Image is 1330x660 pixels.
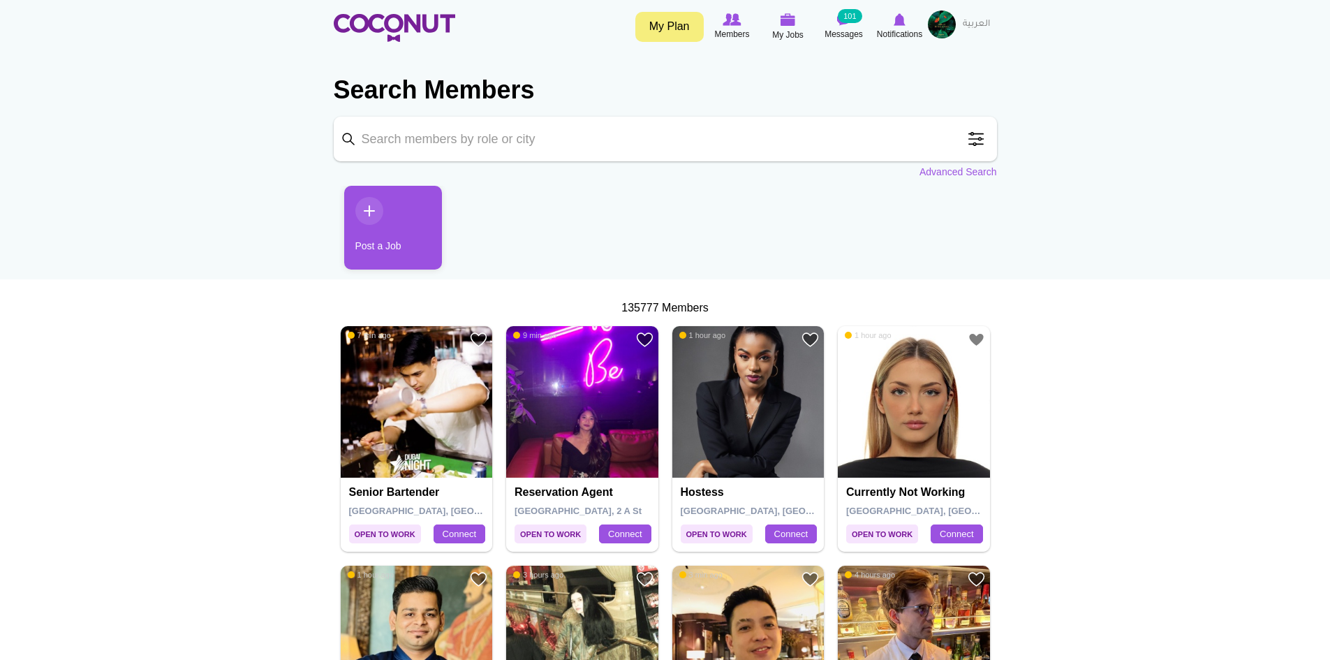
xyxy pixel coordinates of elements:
h4: Reservation Agent [515,486,653,499]
span: 9 min ago [513,330,556,340]
span: My Jobs [772,28,804,42]
span: 4 hours ago [845,570,895,580]
span: Messages [825,27,863,41]
span: Open to Work [349,525,421,543]
a: Connect [765,525,817,544]
span: 3 min ago [679,570,723,580]
img: Home [334,14,455,42]
a: Add to Favourites [801,571,819,588]
img: Messages [837,13,851,26]
a: My Jobs My Jobs [760,10,816,43]
a: Connect [434,525,485,544]
img: Browse Members [723,13,741,26]
input: Search members by role or city [334,117,997,161]
a: Add to Favourites [968,331,985,349]
span: 7 min ago [348,330,391,340]
span: Notifications [877,27,922,41]
a: Add to Favourites [636,571,653,588]
span: Members [714,27,749,41]
div: 135777 Members [334,300,997,316]
a: Connect [599,525,651,544]
a: My Plan [635,12,704,42]
a: Advanced Search [919,165,997,179]
span: [GEOGRAPHIC_DATA], 2 A St [515,506,642,516]
img: My Jobs [781,13,796,26]
a: Notifications Notifications [872,10,928,43]
a: العربية [956,10,997,38]
h4: Hostess [681,486,820,499]
a: Messages Messages 101 [816,10,872,43]
span: 3 hours ago [513,570,563,580]
a: Add to Favourites [968,571,985,588]
a: Add to Favourites [470,571,487,588]
span: [GEOGRAPHIC_DATA], [GEOGRAPHIC_DATA] [681,506,880,516]
a: Add to Favourites [470,331,487,349]
img: Notifications [894,13,906,26]
a: Connect [931,525,982,544]
span: [GEOGRAPHIC_DATA], [GEOGRAPHIC_DATA] [846,506,1045,516]
span: 1 hour ago [845,330,892,340]
small: 101 [838,9,862,23]
li: 1 / 1 [334,186,431,280]
span: [GEOGRAPHIC_DATA], [GEOGRAPHIC_DATA] [349,506,548,516]
a: Add to Favourites [801,331,819,349]
span: Open to Work [681,525,753,543]
a: Browse Members Members [704,10,760,43]
h4: currently not working [846,486,985,499]
span: 1 hour ago [679,330,726,340]
a: Post a Job [344,186,442,270]
a: Add to Favourites [636,331,653,349]
span: Open to Work [515,525,586,543]
span: Open to Work [846,525,918,543]
h2: Search Members [334,73,997,107]
h4: Senior Bartender [349,486,488,499]
span: 1 hour ago [348,570,394,580]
